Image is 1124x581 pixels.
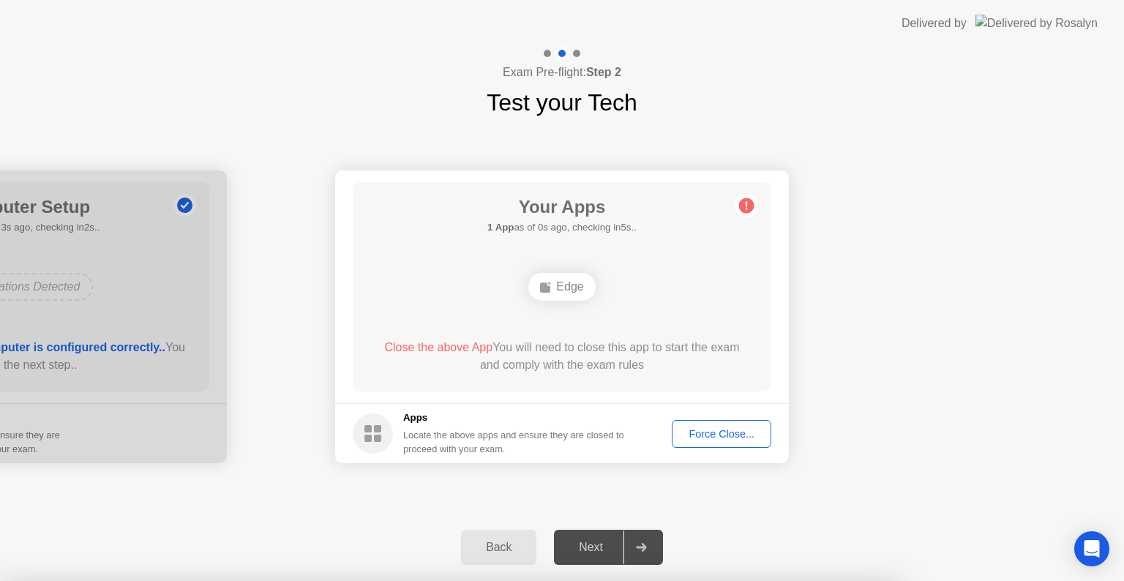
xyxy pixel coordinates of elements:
[975,15,1098,31] img: Delivered by Rosalyn
[1074,531,1109,566] div: Open Intercom Messenger
[677,428,766,440] div: Force Close...
[465,541,532,554] div: Back
[487,220,637,235] h5: as of 0s ago, checking in5s..
[374,339,751,374] div: You will need to close this app to start the exam and comply with the exam rules
[586,66,621,78] b: Step 2
[487,222,514,233] b: 1 App
[487,194,637,220] h1: Your Apps
[384,341,492,353] span: Close the above App
[403,428,625,456] div: Locate the above apps and ensure they are closed to proceed with your exam.
[487,85,637,120] h1: Test your Tech
[902,15,967,32] div: Delivered by
[528,273,595,301] div: Edge
[558,541,623,554] div: Next
[503,64,621,81] h4: Exam Pre-flight:
[403,411,625,425] h5: Apps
